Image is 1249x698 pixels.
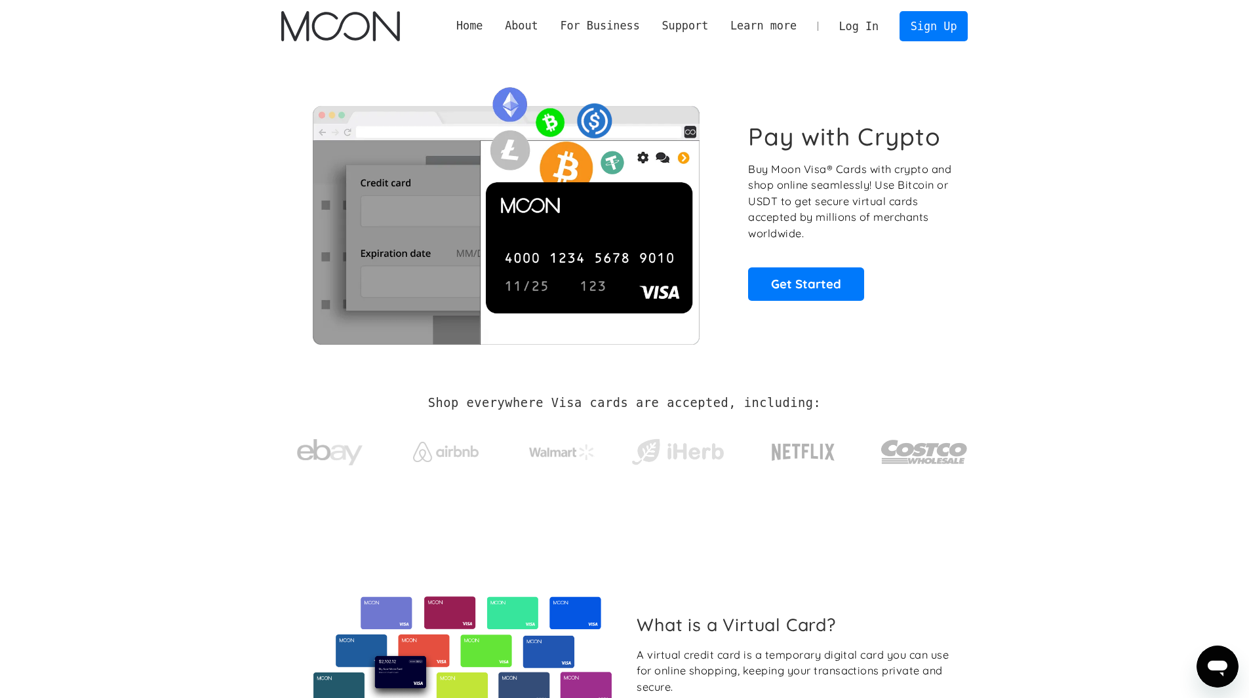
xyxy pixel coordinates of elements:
[281,11,400,41] a: home
[719,18,808,34] div: Learn more
[281,11,400,41] img: Moon Logo
[494,18,549,34] div: About
[629,422,726,476] a: iHerb
[662,18,708,34] div: Support
[560,18,639,34] div: For Business
[828,12,890,41] a: Log In
[529,444,595,460] img: Walmart
[748,122,941,151] h1: Pay with Crypto
[745,423,862,475] a: Netflix
[748,267,864,300] a: Get Started
[397,429,494,469] a: Airbnb
[748,161,953,242] p: Buy Moon Visa® Cards with crypto and shop online seamlessly! Use Bitcoin or USDT to get secure vi...
[297,432,363,473] img: ebay
[281,419,379,480] a: ebay
[637,647,957,695] div: A virtual credit card is a temporary digital card you can use for online shopping, keeping your t...
[428,396,821,410] h2: Shop everywhere Visa cards are accepted, including:
[730,18,797,34] div: Learn more
[651,18,719,34] div: Support
[505,18,538,34] div: About
[281,78,730,344] img: Moon Cards let you spend your crypto anywhere Visa is accepted.
[629,435,726,469] img: iHerb
[445,18,494,34] a: Home
[637,614,957,635] h2: What is a Virtual Card?
[1197,646,1239,688] iframe: Button to launch messaging window
[513,431,610,467] a: Walmart
[549,18,651,34] div: For Business
[770,436,836,469] img: Netflix
[413,442,479,462] img: Airbnb
[881,427,968,476] img: Costco
[881,414,968,483] a: Costco
[900,11,968,41] a: Sign Up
